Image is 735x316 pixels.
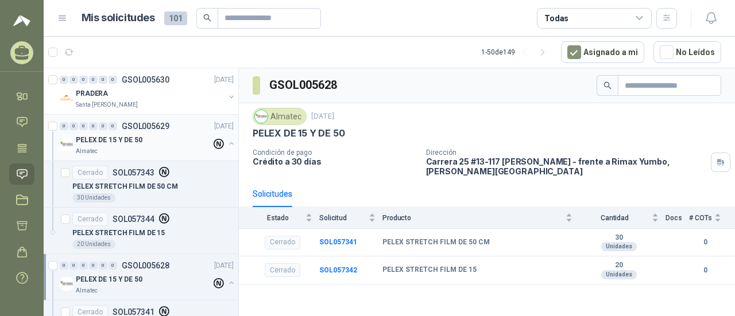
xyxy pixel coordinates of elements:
[253,149,417,157] p: Condición de pago
[60,262,68,270] div: 0
[99,76,107,84] div: 0
[689,237,721,248] b: 0
[579,233,659,243] b: 30
[99,262,107,270] div: 0
[666,207,689,228] th: Docs
[579,214,649,222] span: Cantidad
[44,208,238,254] a: CerradoSOL057344PELEX STRETCH FILM DE 1520 Unidades
[89,122,98,130] div: 0
[122,76,169,84] p: GSOL005630
[69,122,78,130] div: 0
[253,214,303,222] span: Estado
[269,76,339,94] h3: GSOL005628
[113,308,154,316] p: SOL057341
[426,149,706,157] p: Dirección
[72,240,115,249] div: 20 Unidades
[69,262,78,270] div: 0
[319,214,366,222] span: Solicitud
[76,135,142,146] p: PELEX DE 15 Y DE 50
[579,207,666,228] th: Cantidad
[319,266,357,274] a: SOL057342
[255,110,268,123] img: Company Logo
[426,157,706,176] p: Carrera 25 #13-117 [PERSON_NAME] - frente a Rimax Yumbo , [PERSON_NAME][GEOGRAPHIC_DATA]
[60,76,68,84] div: 0
[82,10,155,26] h1: Mis solicitudes
[72,181,178,192] p: PELEX STRETCH FILM DE 50 CM
[253,188,292,200] div: Solicitudes
[72,212,108,226] div: Cerrado
[72,193,115,202] div: 30 Unidades
[689,207,735,228] th: # COTs
[76,274,142,285] p: PELEX DE 15 Y DE 50
[60,277,73,291] img: Company Logo
[109,262,117,270] div: 0
[265,236,300,249] div: Cerrado
[76,147,98,156] p: Almatec
[113,169,154,177] p: SOL057343
[265,263,300,277] div: Cerrado
[44,161,238,208] a: CerradoSOL057343PELEX STRETCH FILM DE 50 CM30 Unidades
[319,238,357,246] a: SOL057341
[544,12,568,25] div: Todas
[253,108,307,125] div: Almatec
[89,262,98,270] div: 0
[122,122,169,130] p: GSOL005629
[60,119,236,156] a: 0 0 0 0 0 0 GSOL005629[DATE] Company LogoPELEX DE 15 Y DE 50Almatec
[72,228,165,239] p: PELEX STRETCH FILM DE 15
[13,14,30,28] img: Logo peakr
[60,138,73,151] img: Company Logo
[164,11,187,25] span: 101
[382,238,490,247] b: PELEX STRETCH FILM DE 50 CM
[689,265,721,276] b: 0
[72,166,108,180] div: Cerrado
[76,88,108,99] p: PRADERA
[689,214,712,222] span: # COTs
[99,122,107,130] div: 0
[203,14,211,22] span: search
[60,122,68,130] div: 0
[653,41,721,63] button: No Leídos
[76,100,138,110] p: Santa [PERSON_NAME]
[113,215,154,223] p: SOL057344
[89,76,98,84] div: 0
[604,81,612,89] span: search
[214,121,234,132] p: [DATE]
[76,286,98,295] p: Almatec
[253,127,345,139] p: PELEX DE 15 Y DE 50
[239,207,319,228] th: Estado
[79,262,88,270] div: 0
[579,261,659,270] b: 20
[214,75,234,85] p: [DATE]
[481,43,552,61] div: 1 - 50 de 149
[122,262,169,270] p: GSOL005628
[601,270,637,279] div: Unidades
[109,122,117,130] div: 0
[60,259,236,295] a: 0 0 0 0 0 0 GSOL005628[DATE] Company LogoPELEX DE 15 Y DE 50Almatec
[561,41,644,63] button: Asignado a mi
[311,111,334,122] p: [DATE]
[60,91,73,105] img: Company Logo
[319,207,382,228] th: Solicitud
[601,242,637,251] div: Unidades
[382,207,579,228] th: Producto
[79,76,88,84] div: 0
[79,122,88,130] div: 0
[109,76,117,84] div: 0
[382,214,563,222] span: Producto
[253,157,417,166] p: Crédito a 30 días
[60,73,236,110] a: 0 0 0 0 0 0 GSOL005630[DATE] Company LogoPRADERASanta [PERSON_NAME]
[69,76,78,84] div: 0
[382,266,477,275] b: PELEX STRETCH FILM DE 15
[214,260,234,271] p: [DATE]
